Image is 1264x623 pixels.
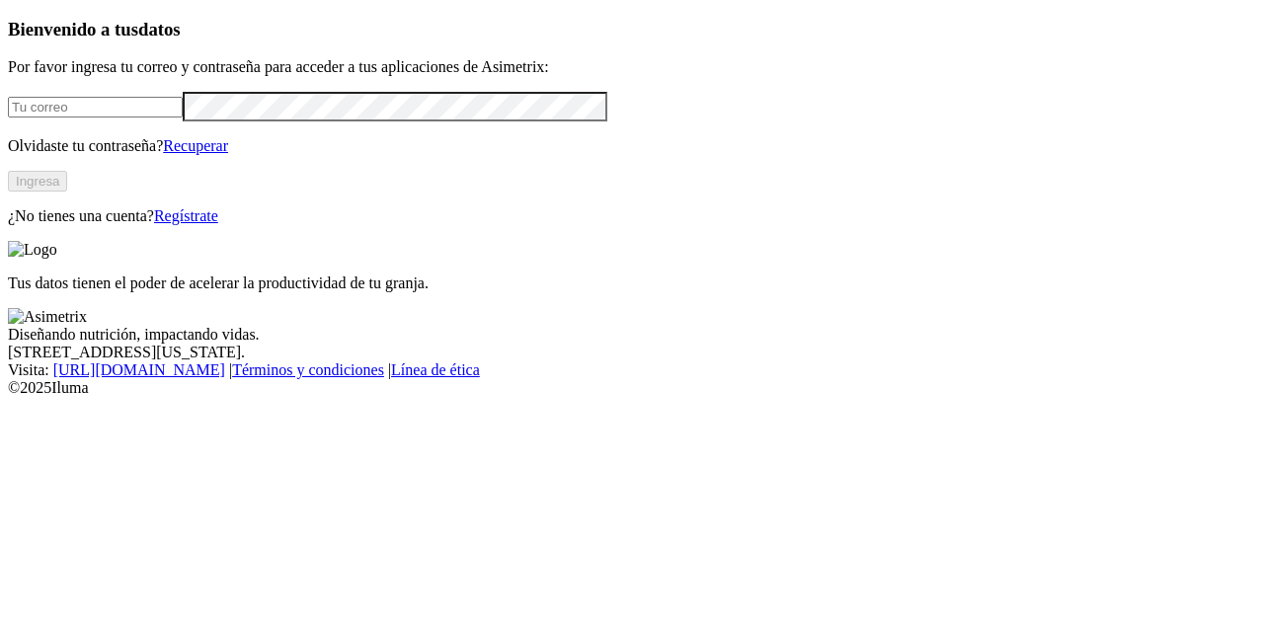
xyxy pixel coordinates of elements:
[8,344,1256,361] div: [STREET_ADDRESS][US_STATE].
[8,137,1256,155] p: Olvidaste tu contraseña?
[8,379,1256,397] div: © 2025 Iluma
[8,58,1256,76] p: Por favor ingresa tu correo y contraseña para acceder a tus aplicaciones de Asimetrix:
[154,207,218,224] a: Regístrate
[8,361,1256,379] div: Visita : | |
[138,19,181,39] span: datos
[8,207,1256,225] p: ¿No tienes una cuenta?
[8,308,87,326] img: Asimetrix
[8,171,67,192] button: Ingresa
[8,326,1256,344] div: Diseñando nutrición, impactando vidas.
[163,137,228,154] a: Recuperar
[391,361,480,378] a: Línea de ética
[232,361,384,378] a: Términos y condiciones
[8,241,57,259] img: Logo
[8,274,1256,292] p: Tus datos tienen el poder de acelerar la productividad de tu granja.
[8,19,1256,40] h3: Bienvenido a tus
[8,97,183,117] input: Tu correo
[53,361,225,378] a: [URL][DOMAIN_NAME]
